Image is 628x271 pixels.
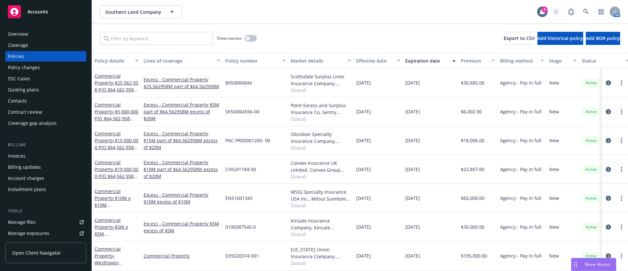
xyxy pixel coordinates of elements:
button: Billing method [497,53,547,68]
span: [DATE] [356,195,371,202]
span: [DATE] [356,166,371,173]
span: [DATE] [405,108,420,115]
span: Active [584,253,598,259]
span: Agency - Pay in full [500,223,542,230]
span: Active [584,224,598,230]
span: [DATE] [356,223,371,230]
button: Premium [458,53,497,68]
span: Show all [291,173,351,179]
div: Effective date [356,57,393,64]
span: Add historical policy [537,35,583,41]
a: more [618,108,625,116]
span: $30,685.00 [461,79,484,86]
span: Active [584,138,598,144]
button: Add BOR policy [586,32,620,45]
span: New [549,166,559,173]
span: $6,002.00 [461,108,482,115]
span: $30,000.00 [461,223,484,230]
div: [US_STATE] Union Insurance Company, Chubb Group, Amwins [291,246,351,260]
div: SSC Cases [8,73,30,84]
span: Show all [291,231,351,237]
a: Excess - Commercial Property $15M part of $64.562958M excess of $20M [144,130,220,151]
a: Excess - Commercial Property $5M excess of $5M [144,220,220,234]
span: Accounts [27,9,48,14]
div: Tools [5,208,86,214]
a: Commercial Property [95,217,136,251]
span: Active [584,166,598,172]
span: Active [584,195,598,201]
span: PAC-PR00001200- 00 [225,137,270,144]
a: Report a Bug [565,5,578,18]
a: Coverage gap analysis [5,118,86,128]
span: Show all [291,260,351,265]
div: Status [582,57,622,64]
div: Kinsale Insurance Company, Kinsale Insurance, Amwins [291,217,351,231]
div: Overview [8,29,28,39]
a: Billing updates [5,162,86,172]
span: ENS1001343 [225,195,253,202]
a: more [618,252,625,260]
span: - $15,000,000 P/O $64,562,958 [GEOGRAPHIC_DATA] [95,137,138,164]
a: more [618,79,625,87]
span: Agency - Pay in full [500,137,542,144]
span: Agency - Pay in full [500,79,542,86]
a: Policy changes [5,62,86,73]
span: Nova Assist [585,261,611,267]
span: SEN0004556-00 [225,108,259,115]
div: 8 [542,7,548,12]
div: Premium [461,57,488,64]
span: [DATE] [356,108,371,115]
a: more [618,137,625,145]
div: Policy changes [8,62,40,73]
span: [DATE] [405,166,420,173]
span: Show inactive [217,35,242,41]
a: Excess - Commercial Property $25.562958M part of $64.562958M [144,76,220,90]
a: Account charges [5,173,86,184]
a: SSC Cases [5,73,86,84]
a: Excess - Commercial Property $10M excess of $10M [144,191,220,205]
span: [DATE] [405,223,420,230]
button: Policy details [92,53,141,68]
a: Quoting plans [5,85,86,95]
button: Export to CSV [504,32,535,45]
a: more [618,194,625,202]
a: Manage exposures [5,228,86,239]
span: New [549,252,559,259]
span: Add BOR policy [586,35,620,41]
a: Excess - Commercial Property $19M part of $64.562958M excess of $20M [144,159,220,180]
div: Convex Insurance UK Limited, Convex Group Limited, Amwins [291,160,351,173]
span: [DATE] [356,137,371,144]
span: New [549,195,559,202]
a: Accounts [5,3,86,21]
button: Southern Land Company [100,5,182,18]
div: Manage exposures [8,228,49,239]
div: Billing [5,142,86,148]
span: Open Client Navigator [12,249,61,256]
div: Account charges [8,173,44,184]
span: Agency - Pay in full [500,252,542,259]
button: Effective date [354,53,403,68]
span: [DATE] [356,252,371,259]
div: Market details [291,57,344,64]
div: Billing method [500,57,537,64]
span: - $5M x $5M [GEOGRAPHIC_DATA] [95,224,136,251]
span: Agency - Pay in full [500,195,542,202]
span: Southern Land Company [105,9,162,15]
span: - $10M x $10M [GEOGRAPHIC_DATA] [95,195,136,222]
div: Scottsdale Surplus Lines Insurance Company, Scottsdale Insurance Company (Nationwide), Amwins [291,73,351,87]
a: Search [580,5,593,18]
div: Policy details [95,57,131,64]
span: $18,006.00 [461,137,484,144]
div: Obsidian Specialty Insurance Company, Obsidian Specialty Insurance Company, Amwins [291,131,351,145]
div: Invoices [8,151,26,161]
button: Market details [288,53,354,68]
a: circleInformation [604,252,612,260]
div: Policies [8,51,24,62]
span: [DATE] [405,252,420,259]
span: Agency - Pay in full [500,108,542,115]
div: Billing updates [8,162,41,172]
div: Lines of coverage [144,57,213,64]
div: Drag to move [571,258,580,271]
div: Quoting plans [8,85,39,95]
